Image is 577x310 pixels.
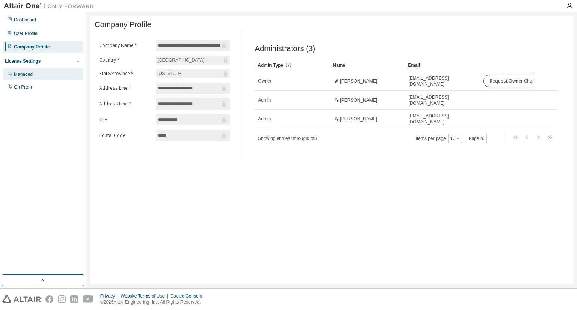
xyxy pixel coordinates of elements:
[58,295,66,303] img: instagram.svg
[340,78,377,84] span: [PERSON_NAME]
[416,134,462,143] span: Items per page
[100,293,121,299] div: Privacy
[450,135,460,141] button: 10
[4,2,98,10] img: Altair One
[99,57,151,63] label: Country
[258,63,283,68] span: Admin Type
[99,71,151,77] label: State/Province
[340,97,377,103] span: [PERSON_NAME]
[340,116,377,122] span: [PERSON_NAME]
[99,101,151,107] label: Address Line 2
[95,20,151,29] span: Company Profile
[156,69,184,78] div: [US_STATE]
[99,85,151,91] label: Address Line 1
[333,59,402,71] div: Name
[70,295,78,303] img: linkedin.svg
[469,134,504,143] span: Page n.
[100,299,207,305] p: © 2025 Altair Engineering, Inc. All Rights Reserved.
[156,56,205,64] div: [GEOGRAPHIC_DATA]
[83,295,94,303] img: youtube.svg
[99,132,151,138] label: Postal Code
[170,293,207,299] div: Cookie Consent
[14,44,50,50] div: Company Profile
[408,59,477,71] div: Email
[14,84,32,90] div: On Prem
[408,113,477,125] span: [EMAIL_ADDRESS][DOMAIN_NAME]
[14,71,33,77] div: Managed
[255,44,315,53] span: Administrators (3)
[121,293,170,299] div: Website Terms of Use
[99,42,151,48] label: Company Name
[45,295,53,303] img: facebook.svg
[99,117,151,123] label: City
[408,94,477,106] span: [EMAIL_ADDRESS][DOMAIN_NAME]
[483,75,547,87] button: Request Owner Change
[14,17,36,23] div: Dashboard
[5,58,41,64] div: License Settings
[258,136,317,141] span: Showing entries 1 through 3 of 3
[258,97,271,103] span: Admin
[156,69,230,78] div: [US_STATE]
[408,75,477,87] span: [EMAIL_ADDRESS][DOMAIN_NAME]
[14,30,38,36] div: User Profile
[156,56,230,65] div: [GEOGRAPHIC_DATA]
[258,116,271,122] span: Admin
[258,78,271,84] span: Owner
[2,295,41,303] img: altair_logo.svg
